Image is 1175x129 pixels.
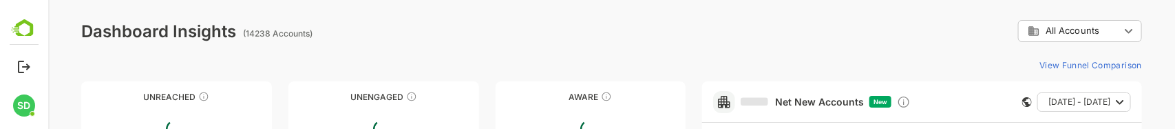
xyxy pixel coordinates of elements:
[447,92,638,102] div: Aware
[240,92,431,102] div: Unengaged
[33,21,188,41] div: Dashboard Insights
[13,95,35,117] div: SD
[986,54,1094,76] button: View Funnel Comparison
[14,57,33,76] button: Logout
[997,26,1051,36] span: All Accounts
[1000,93,1062,111] span: [DATE] - [DATE]
[150,91,161,102] div: These accounts have not been engaged with for a defined time period
[553,91,564,102] div: These accounts have just entered the buying cycle and need further nurturing
[358,91,369,102] div: These accounts have not shown enough engagement and need nurturing
[825,98,839,106] span: New
[692,96,816,108] a: Net New Accounts
[970,18,1094,45] div: All Accounts
[195,28,268,39] ag: (14238 Accounts)
[33,92,224,102] div: Unreached
[980,25,1072,37] div: All Accounts
[974,97,984,107] div: This card does not support filter and segments
[849,95,862,109] div: Discover new ICP-fit accounts showing engagement — via intent surges, anonymous website visits, L...
[7,17,42,43] img: BambooboxLogoMark.f1c84d78b4c51b1a7b5f700c9845e183.svg
[989,92,1083,112] button: [DATE] - [DATE]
